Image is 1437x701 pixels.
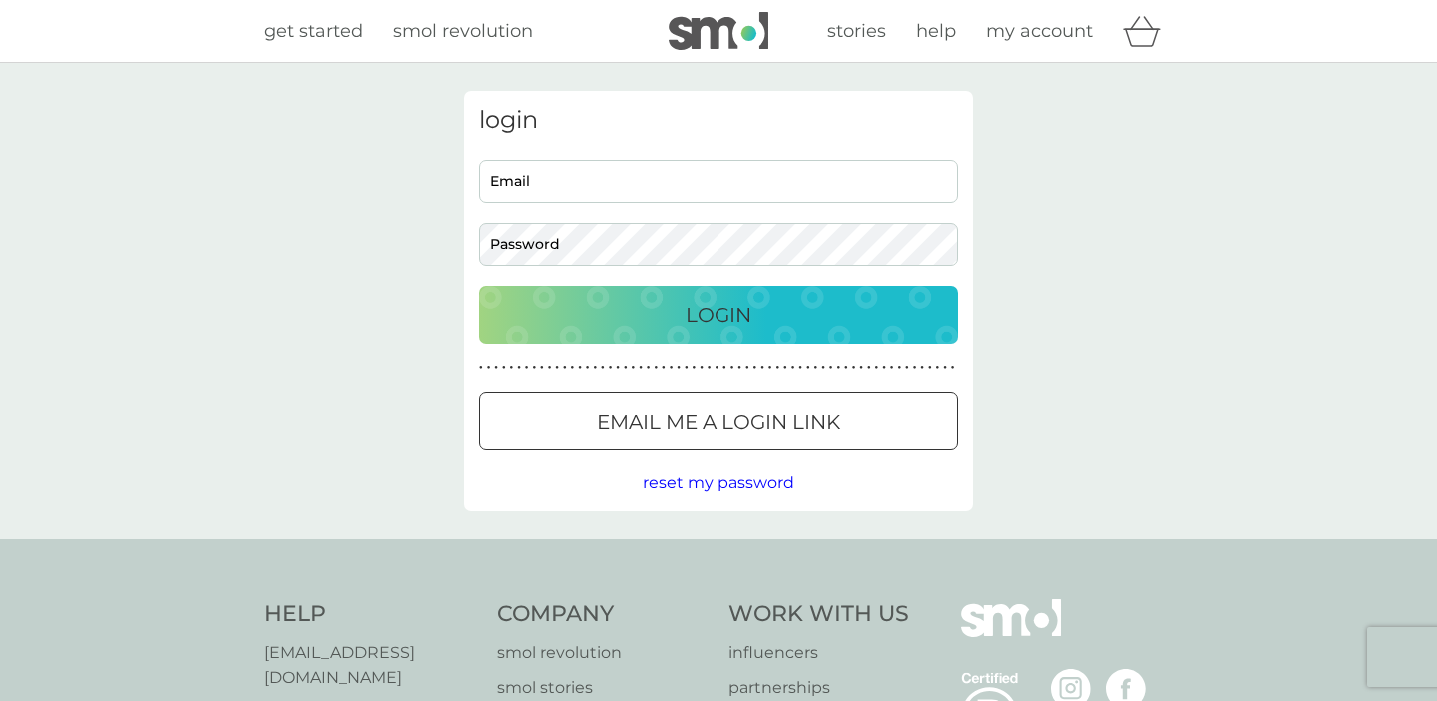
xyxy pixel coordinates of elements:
p: ● [609,363,613,373]
img: smol [961,599,1061,667]
p: ● [647,363,651,373]
a: smol revolution [497,640,710,666]
p: ● [943,363,947,373]
span: my account [986,20,1093,42]
h3: login [479,106,958,135]
p: ● [525,363,529,373]
h4: Help [264,599,477,630]
p: ● [806,363,810,373]
p: ● [502,363,506,373]
span: stories [827,20,886,42]
p: ● [593,363,597,373]
p: ● [760,363,764,373]
p: ● [951,363,955,373]
span: get started [264,20,363,42]
p: ● [753,363,757,373]
p: ● [708,363,712,373]
p: ● [563,363,567,373]
a: my account [986,17,1093,46]
a: [EMAIL_ADDRESS][DOMAIN_NAME] [264,640,477,691]
p: Login [686,299,751,331]
p: ● [624,363,628,373]
p: ● [745,363,749,373]
p: ● [936,363,940,373]
p: ● [494,363,498,373]
p: ● [693,363,697,373]
button: Email me a login link [479,392,958,450]
p: ● [875,363,879,373]
a: partnerships [728,675,909,701]
p: ● [479,363,483,373]
p: ● [578,363,582,373]
p: ● [783,363,787,373]
p: ● [821,363,825,373]
p: ● [632,363,636,373]
p: ● [700,363,704,373]
h4: Company [497,599,710,630]
p: ● [836,363,840,373]
p: ● [586,363,590,373]
a: smol stories [497,675,710,701]
a: influencers [728,640,909,666]
button: Login [479,286,958,344]
p: ● [791,363,795,373]
a: smol revolution [393,17,533,46]
p: ● [540,363,544,373]
p: ● [548,363,552,373]
a: help [916,17,956,46]
a: get started [264,17,363,46]
p: ● [715,363,718,373]
p: ● [882,363,886,373]
p: ● [844,363,848,373]
p: ● [555,363,559,373]
div: basket [1123,11,1173,51]
span: smol revolution [393,20,533,42]
span: reset my password [643,473,794,492]
button: reset my password [643,470,794,496]
p: ● [890,363,894,373]
p: ● [616,363,620,373]
p: ● [571,363,575,373]
p: ● [829,363,833,373]
p: ● [913,363,917,373]
p: ● [487,363,491,373]
img: smol [669,12,768,50]
p: ● [517,363,521,373]
p: ● [798,363,802,373]
p: ● [670,363,674,373]
p: ● [867,363,871,373]
p: Email me a login link [597,406,840,438]
p: ● [654,363,658,373]
p: ● [639,363,643,373]
a: stories [827,17,886,46]
p: ● [722,363,726,373]
p: ● [601,363,605,373]
h4: Work With Us [728,599,909,630]
p: ● [897,363,901,373]
p: ● [662,363,666,373]
p: ● [677,363,681,373]
p: ● [730,363,734,373]
p: ● [928,363,932,373]
p: ● [685,363,689,373]
p: ● [510,363,514,373]
p: ● [737,363,741,373]
span: help [916,20,956,42]
p: ● [905,363,909,373]
p: ● [920,363,924,373]
p: ● [775,363,779,373]
p: ● [768,363,772,373]
p: ● [532,363,536,373]
p: ● [814,363,818,373]
p: ● [859,363,863,373]
p: ● [852,363,856,373]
